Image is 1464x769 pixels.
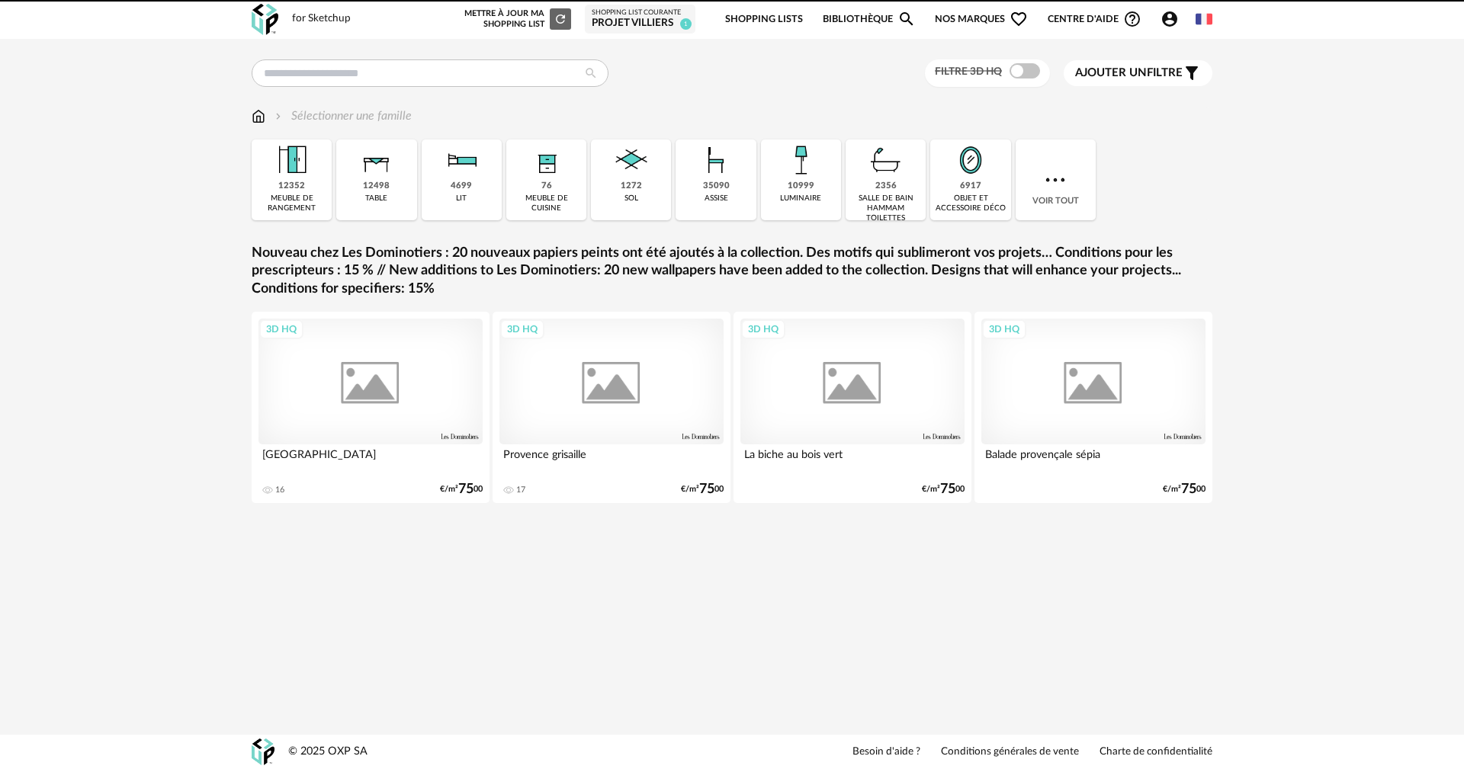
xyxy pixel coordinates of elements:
a: Conditions générales de vente [941,745,1079,759]
div: 6917 [960,181,981,192]
div: luminaire [780,194,821,203]
a: 3D HQ La biche au bois vert €/m²7500 [734,312,971,503]
img: svg+xml;base64,PHN2ZyB3aWR0aD0iMTYiIGhlaWdodD0iMTciIHZpZXdCb3g9IjAgMCAxNiAxNyIgZmlsbD0ibm9uZSIgeG... [252,107,265,125]
div: salle de bain hammam toilettes [850,194,921,223]
div: PROJET VILLIERS [592,17,689,30]
div: [GEOGRAPHIC_DATA] [258,444,483,475]
div: 10999 [788,181,814,192]
span: Account Circle icon [1161,10,1186,28]
div: Balade provençale sépia [981,444,1206,475]
span: 75 [1181,484,1196,495]
img: Meuble%20de%20rangement.png [271,139,313,181]
img: Assise.png [695,139,737,181]
span: 75 [458,484,474,495]
div: €/m² 00 [1163,484,1206,495]
img: Rangement.png [526,139,567,181]
div: €/m² 00 [440,484,483,495]
span: 75 [940,484,955,495]
a: 3D HQ [GEOGRAPHIC_DATA] 16 €/m²7500 [252,312,490,503]
a: BibliothèqueMagnify icon [823,2,916,37]
span: Nos marques [935,2,1028,37]
div: 16 [275,485,284,495]
img: Miroir.png [950,139,991,181]
span: Ajouter un [1075,67,1147,79]
div: €/m² 00 [922,484,965,495]
img: OXP [252,4,278,35]
img: svg+xml;base64,PHN2ZyB3aWR0aD0iMTYiIGhlaWdodD0iMTYiIHZpZXdCb3g9IjAgMCAxNiAxNiIgZmlsbD0ibm9uZSIgeG... [272,107,284,125]
img: more.7b13dc1.svg [1042,166,1069,194]
a: Shopping Lists [725,2,803,37]
div: Mettre à jour ma Shopping List [461,8,571,30]
span: Help Circle Outline icon [1123,10,1141,28]
div: 12352 [278,181,305,192]
span: Centre d'aideHelp Circle Outline icon [1048,10,1141,28]
span: Account Circle icon [1161,10,1179,28]
div: 2356 [875,181,897,192]
span: 75 [699,484,714,495]
div: €/m² 00 [681,484,724,495]
div: sol [624,194,638,203]
img: Literie.png [441,139,482,181]
div: table [365,194,387,203]
a: Charte de confidentialité [1100,745,1212,759]
span: Magnify icon [897,10,916,28]
div: Provence grisaille [499,444,724,475]
div: 17 [516,485,525,495]
a: 3D HQ Provence grisaille 17 €/m²7500 [493,312,730,503]
div: for Sketchup [292,12,351,26]
div: assise [705,194,728,203]
img: fr [1196,11,1212,27]
a: Shopping List courante PROJET VILLIERS 1 [592,8,689,30]
div: objet et accessoire déco [935,194,1006,213]
div: 3D HQ [259,319,303,339]
div: Voir tout [1016,139,1096,220]
div: 3D HQ [982,319,1026,339]
button: Ajouter unfiltre Filter icon [1064,60,1212,86]
div: lit [456,194,467,203]
div: 76 [541,181,552,192]
div: 3D HQ [500,319,544,339]
div: meuble de rangement [256,194,327,213]
img: OXP [252,739,274,765]
div: Shopping List courante [592,8,689,18]
div: 4699 [451,181,472,192]
img: Salle%20de%20bain.png [865,139,907,181]
span: Filter icon [1183,64,1201,82]
div: 35090 [703,181,730,192]
span: Refresh icon [554,14,567,23]
span: Filtre 3D HQ [935,66,1002,77]
div: 12498 [363,181,390,192]
div: Sélectionner une famille [272,107,412,125]
a: Besoin d'aide ? [852,745,920,759]
div: meuble de cuisine [511,194,582,213]
span: Heart Outline icon [1010,10,1028,28]
div: 1272 [621,181,642,192]
div: © 2025 OXP SA [288,745,368,759]
div: 3D HQ [741,319,785,339]
a: Nouveau chez Les Dominotiers : 20 nouveaux papiers peints ont été ajoutés à la collection. Des mo... [252,245,1212,298]
span: 1 [680,18,692,30]
img: Luminaire.png [780,139,821,181]
div: La biche au bois vert [740,444,965,475]
img: Sol.png [611,139,652,181]
a: 3D HQ Balade provençale sépia €/m²7500 [974,312,1212,503]
img: Table.png [356,139,397,181]
span: filtre [1075,66,1183,81]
